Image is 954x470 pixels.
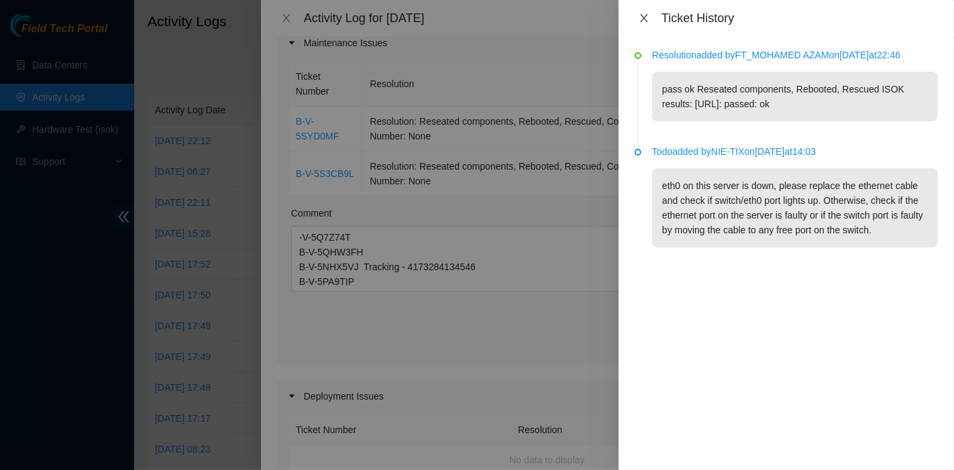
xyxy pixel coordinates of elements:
p: Todo added by NIE-TIX on [DATE] at 14:03 [652,144,938,159]
p: pass ok Reseated components, Rebooted, Rescued ISOK results: [URL]: passed: ok [652,72,938,121]
span: close [639,13,649,23]
button: Close [635,12,653,25]
p: Resolution added by FT_MOHAMED AZAM on [DATE] at 22:46 [652,48,938,62]
div: Ticket History [661,11,938,25]
p: eth0 on this server is down, please replace the ethernet cable and check if switch/eth0 port ligh... [652,168,938,247]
